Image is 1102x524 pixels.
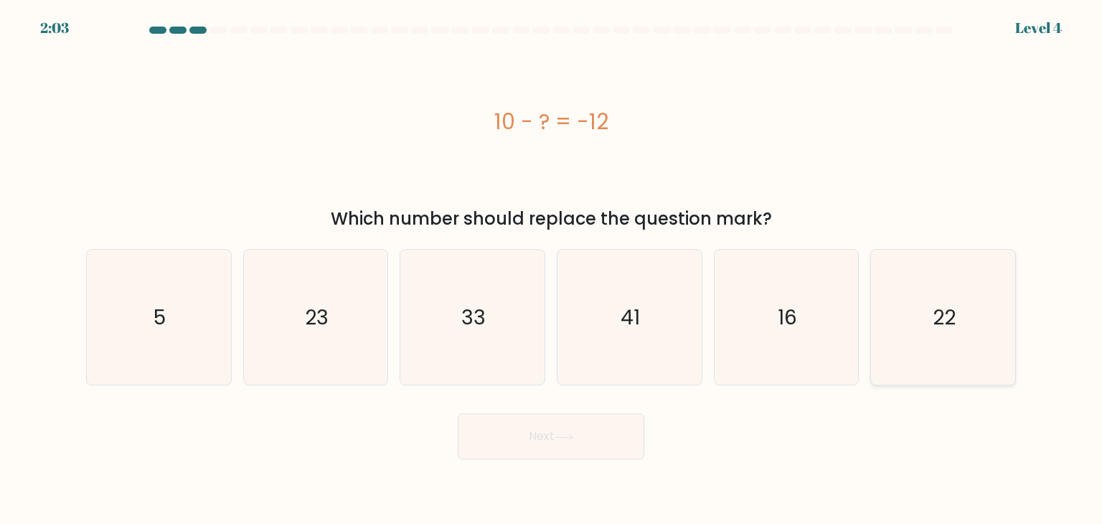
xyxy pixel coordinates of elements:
[933,303,956,332] text: 22
[621,303,641,332] text: 41
[95,206,1007,232] div: Which number should replace the question mark?
[40,17,69,39] div: 2:03
[86,106,1016,138] div: 10 - ? = -12
[458,413,644,459] button: Next
[462,303,486,332] text: 33
[154,303,166,332] text: 5
[1015,17,1062,39] div: Level 4
[778,303,797,332] text: 16
[305,303,329,332] text: 23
